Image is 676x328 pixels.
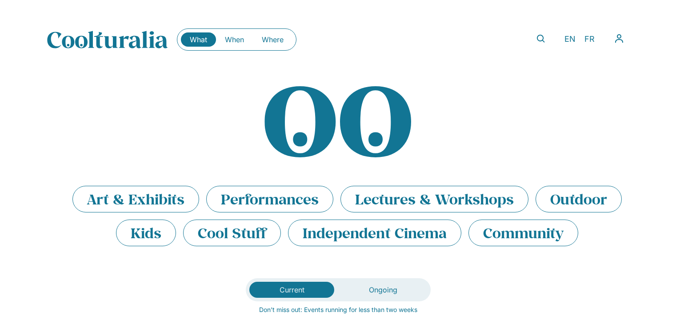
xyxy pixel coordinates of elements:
a: Where [253,32,292,47]
a: EN [560,33,580,46]
li: Cool Stuff [183,220,281,246]
nav: Menu [609,28,629,49]
span: EN [564,35,576,44]
li: Outdoor [536,186,622,212]
li: Lectures & Workshops [340,186,528,212]
li: Independent Cinema [288,220,461,246]
li: Kids [116,220,176,246]
span: FR [584,35,595,44]
span: Ongoing [369,285,397,294]
a: When [216,32,253,47]
a: What [181,32,216,47]
li: Performances [206,186,333,212]
span: Current [280,285,304,294]
button: Menu Toggle [609,28,629,49]
p: Don’t miss out: Events running for less than two weeks [47,305,629,314]
a: FR [580,33,599,46]
li: Community [468,220,578,246]
li: Art & Exhibits [72,186,199,212]
nav: Menu [181,32,292,47]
